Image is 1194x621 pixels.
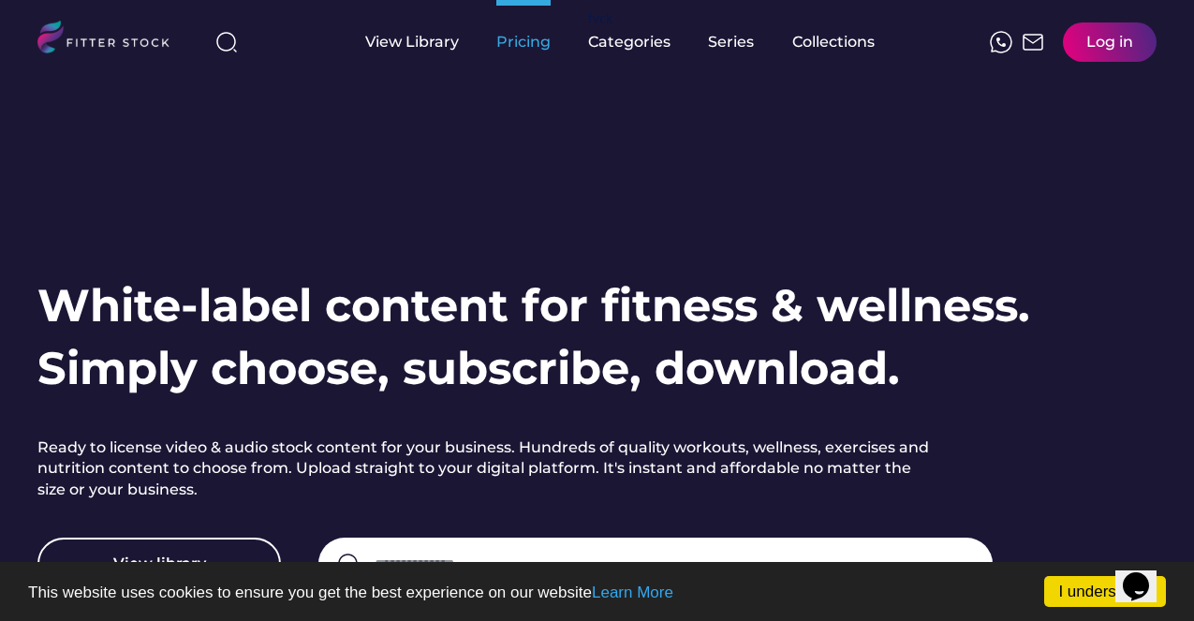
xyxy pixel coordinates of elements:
[215,31,238,53] img: search-normal%203.svg
[28,584,1166,600] p: This website uses cookies to ensure you get the best experience on our website
[708,32,755,52] div: Series
[37,21,185,59] img: LOGO.svg
[37,538,281,590] button: View library
[1115,546,1175,602] iframe: chat widget
[365,32,459,52] div: View Library
[1022,31,1044,53] img: Frame%2051.svg
[592,584,673,601] a: Learn More
[1044,576,1166,607] a: I understand!
[37,274,1030,400] h1: White-label content for fitness & wellness. Simply choose, subscribe, download.
[496,32,551,52] div: Pricing
[337,553,360,575] img: search-normal.svg
[588,32,671,52] div: Categories
[588,9,612,28] div: fvck
[792,32,875,52] div: Collections
[990,31,1012,53] img: meteor-icons_whatsapp%20%281%29.svg
[1086,32,1133,52] div: Log in
[37,437,936,500] h2: Ready to license video & audio stock content for your business. Hundreds of quality workouts, wel...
